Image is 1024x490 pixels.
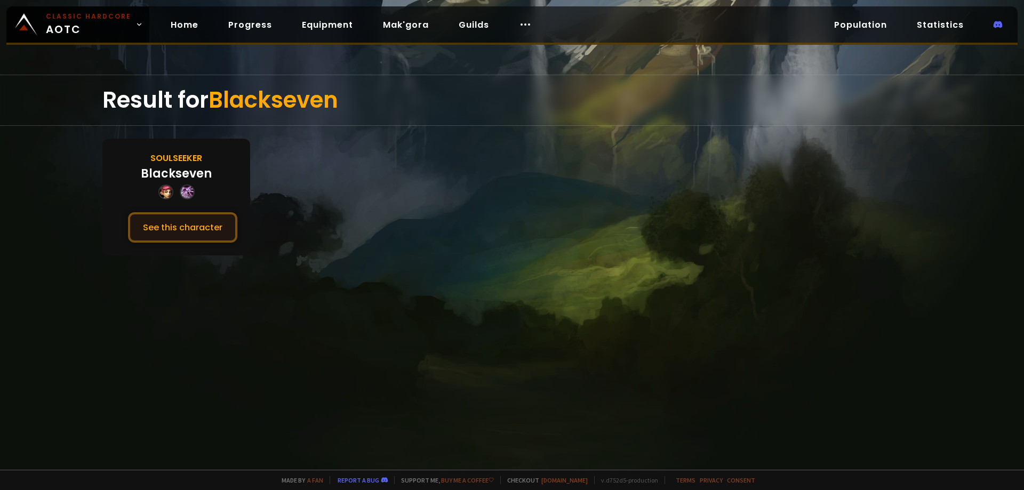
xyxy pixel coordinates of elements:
a: Guilds [450,14,498,36]
a: [DOMAIN_NAME] [541,476,588,484]
a: Consent [727,476,755,484]
a: Report a bug [338,476,379,484]
span: Blackseven [209,84,338,116]
span: Made by [275,476,323,484]
a: Statistics [908,14,972,36]
div: Result for [102,75,922,125]
span: Support me, [394,476,494,484]
div: Soulseeker [150,151,202,165]
span: Checkout [500,476,588,484]
a: Buy me a coffee [441,476,494,484]
a: Privacy [700,476,723,484]
span: v. d752d5 - production [594,476,658,484]
a: Equipment [293,14,362,36]
a: Terms [676,476,695,484]
a: Home [162,14,207,36]
a: Mak'gora [374,14,437,36]
button: See this character [128,212,237,243]
a: Classic HardcoreAOTC [6,6,149,43]
a: a fan [307,476,323,484]
div: Blackseven [141,165,212,182]
span: AOTC [46,12,131,37]
small: Classic Hardcore [46,12,131,21]
a: Progress [220,14,281,36]
a: Population [826,14,895,36]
